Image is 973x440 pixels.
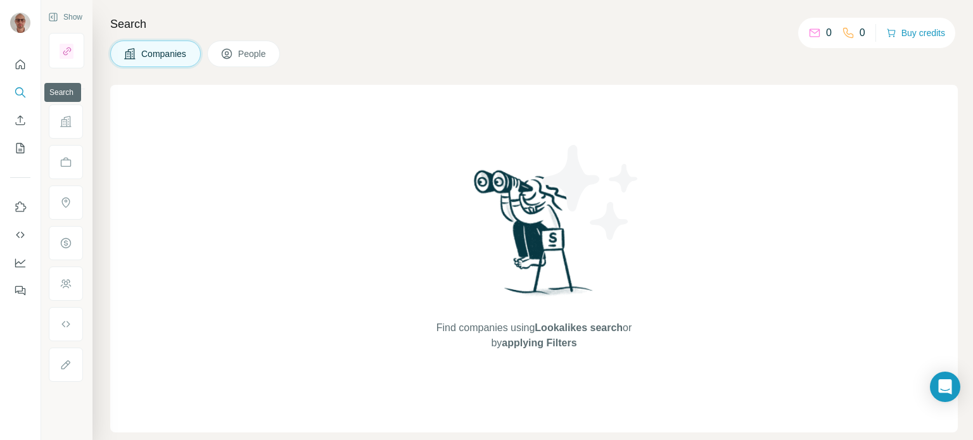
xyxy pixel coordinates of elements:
button: My lists [10,137,30,160]
p: 0 [860,25,865,41]
span: Find companies using or by [433,320,635,351]
p: 0 [826,25,832,41]
span: applying Filters [502,337,576,348]
img: Surfe Illustration - Stars [534,135,648,249]
button: Enrich CSV [10,109,30,132]
img: Surfe Illustration - Woman searching with binoculars [468,167,600,308]
button: Dashboard [10,251,30,274]
button: Feedback [10,279,30,302]
span: People [238,47,267,60]
button: Search [10,81,30,104]
div: Open Intercom Messenger [930,372,960,402]
h4: Search [110,15,958,33]
button: Use Surfe on LinkedIn [10,196,30,218]
span: Lookalikes search [535,322,623,333]
button: Buy credits [886,24,945,42]
img: Avatar [10,13,30,33]
span: Companies [141,47,188,60]
button: Use Surfe API [10,223,30,246]
button: Show [39,8,91,27]
button: Quick start [10,53,30,76]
